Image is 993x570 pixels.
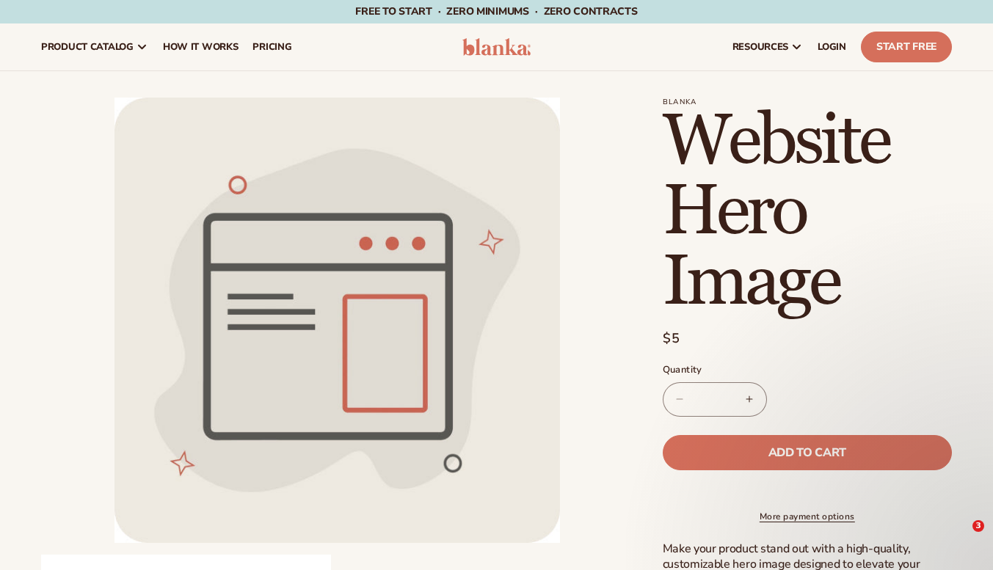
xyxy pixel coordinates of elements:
[732,41,788,53] span: resources
[861,32,952,62] a: Start Free
[663,363,952,378] label: Quantity
[972,520,984,532] span: 3
[252,41,291,53] span: pricing
[942,520,978,555] iframe: Intercom live chat
[810,23,854,70] a: LOGIN
[245,23,299,70] a: pricing
[156,23,246,70] a: How It Works
[462,38,531,56] img: logo
[663,106,952,318] h1: Website Hero Image
[163,41,239,53] span: How It Works
[725,23,810,70] a: resources
[355,4,637,18] span: Free to start · ZERO minimums · ZERO contracts
[818,41,846,53] span: LOGIN
[663,98,952,106] p: Blanka
[663,329,681,348] span: $5
[663,435,952,470] button: Add to cart
[663,510,952,523] a: More payment options
[41,41,134,53] span: product catalog
[34,23,156,70] a: product catalog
